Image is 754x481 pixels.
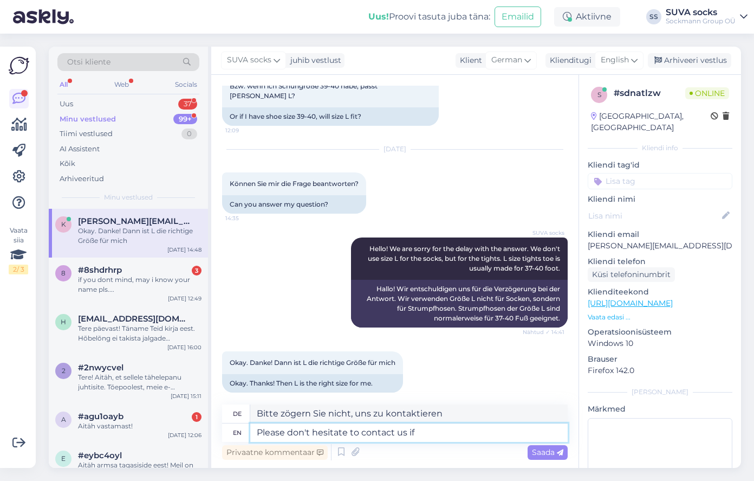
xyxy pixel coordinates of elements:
[78,373,201,392] div: Tere! Aitäh, et sellele tähelepanu juhtisite. Tõepoolest, meie e-[PERSON_NAME] füüsilise [PERSON_...
[588,173,732,189] input: Lisa tag
[351,280,568,328] div: Hallo! Wir entschuldigen uns für die Verzögerung bei der Antwort. Wir verwenden Größe L nicht für...
[227,54,271,66] span: SUVA socks
[78,216,191,226] span: k.kussmann@posteo.de
[61,220,66,228] span: k
[588,403,732,415] p: Märkmed
[222,195,366,214] div: Can you answer my question?
[192,266,201,275] div: 3
[78,412,123,421] span: #agu1oayb
[78,421,201,431] div: Aitäh vastamast!
[588,326,732,338] p: Operatsioonisüsteem
[250,405,568,423] textarea: Bitte zögern Sie nicht, uns zu kontaktieren
[666,8,736,17] div: SUVA socks
[9,55,29,76] img: Askly Logo
[532,447,563,457] span: Saada
[222,445,328,460] div: Privaatne kommentaar
[666,17,736,25] div: Sockmann Group OÜ
[104,193,153,202] span: Minu vestlused
[171,392,201,400] div: [DATE] 15:11
[167,246,201,254] div: [DATE] 14:48
[588,229,732,240] p: Kliendi email
[456,55,482,66] div: Klient
[78,460,201,480] div: Aitäh armsa tagasiside eest! Meil on väga hea meel, et triibulised sukkpüksid meeldivad. Hetkel e...
[545,55,591,66] div: Klienditugi
[60,114,116,125] div: Minu vestlused
[60,129,113,139] div: Tiimi vestlused
[588,143,732,153] div: Kliendi info
[591,111,711,133] div: [GEOGRAPHIC_DATA], [GEOGRAPHIC_DATA]
[230,179,359,188] span: Können Sie mir die Frage beantworten?
[62,367,66,375] span: 2
[167,343,201,351] div: [DATE] 16:00
[67,56,110,68] span: Otsi kliente
[588,286,732,298] p: Klienditeekond
[588,267,675,282] div: Küsi telefoninumbrit
[588,240,732,252] p: [PERSON_NAME][EMAIL_ADDRESS][DOMAIN_NAME]
[78,265,122,275] span: #8shdrhrp
[597,91,601,99] span: s
[495,7,541,27] button: Emailid
[61,454,66,463] span: e
[225,214,266,222] span: 14:35
[78,226,201,246] div: Okay. Danke! Dann ist L die richtige Größe für mich
[222,144,568,154] div: [DATE]
[588,210,720,222] input: Lisa nimi
[61,318,66,326] span: h
[168,431,201,439] div: [DATE] 12:06
[222,107,439,126] div: Or if I have shoe size 39-40, will size L fit?
[60,144,100,155] div: AI Assistent
[588,298,673,308] a: [URL][DOMAIN_NAME]
[173,114,197,125] div: 99+
[648,53,731,68] div: Arhiveeri vestlus
[9,265,28,274] div: 2 / 3
[78,363,123,373] span: #2nwycvel
[646,9,661,24] div: SS
[286,55,341,66] div: juhib vestlust
[181,129,197,139] div: 0
[225,393,266,401] span: 14:48
[588,387,732,397] div: [PERSON_NAME]
[588,256,732,267] p: Kliendi telefon
[78,324,201,343] div: Tere päevast! Täname Teid kirja eest. Hõbelõng ei takista jalgade higistamist, kuid hävitab 99% b...
[588,338,732,349] p: Windows 10
[588,194,732,205] p: Kliendi nimi
[78,451,122,460] span: #eybc4oyl
[225,126,266,134] span: 12:09
[368,11,389,22] b: Uus!
[178,99,197,110] div: 37
[554,7,620,27] div: Aktiivne
[61,415,66,424] span: a
[230,358,395,367] span: Okay. Danke! Dann ist L die richtige Größe für mich
[78,314,191,324] span: heinsalu12@gmail.com
[250,424,568,442] textarea: Please don't hesitate to contact us if
[173,78,199,92] div: Socials
[112,78,131,92] div: Web
[60,99,73,110] div: Uus
[588,365,732,376] p: Firefox 142.0
[61,269,66,277] span: 8
[368,10,490,23] div: Proovi tasuta juba täna:
[601,54,629,66] span: English
[491,54,522,66] span: German
[57,78,70,92] div: All
[168,294,201,303] div: [DATE] 12:49
[233,405,242,423] div: de
[523,328,564,336] span: Nähtud ✓ 14:41
[233,424,242,442] div: en
[60,174,104,184] div: Arhiveeritud
[222,374,403,393] div: Okay. Thanks! Then L is the right size for me.
[666,8,747,25] a: SUVA socksSockmann Group OÜ
[588,312,732,322] p: Vaata edasi ...
[60,158,75,169] div: Kõik
[588,159,732,171] p: Kliendi tag'id
[614,87,685,100] div: # sdnatlzw
[524,229,564,237] span: SUVA socks
[192,412,201,422] div: 1
[685,87,729,99] span: Online
[9,226,28,274] div: Vaata siia
[368,245,562,272] span: Hello! We are sorry for the delay with the answer. We don't use size L for the socks, but for the...
[588,354,732,365] p: Brauser
[78,275,201,294] div: if you dont mind, may i know your name pls....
